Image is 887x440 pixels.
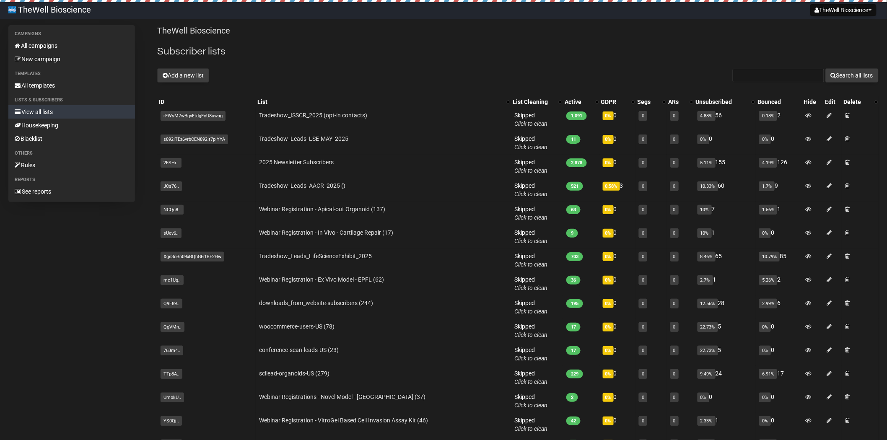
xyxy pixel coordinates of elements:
span: 0% [698,393,709,402]
span: mc1Uq.. [161,275,184,285]
a: 0 [673,160,676,166]
span: s892ITEz6vrbCEN892It7piYYA [161,135,228,144]
span: 5.11% [698,158,716,168]
a: conference-scan-leads-US (23) [259,347,339,353]
a: Blacklist [8,132,135,145]
a: 0 [642,418,644,424]
span: Q9F89.. [161,299,182,308]
span: 10.33% [698,181,718,191]
a: Webinar Registration - Apical-out Organoid (137) [259,206,385,212]
a: 0 [642,184,644,189]
a: 0 [673,348,676,353]
span: 8.46% [698,252,716,261]
a: 0 [642,254,644,259]
td: 1 [694,272,756,295]
span: 1.56% [759,205,777,215]
span: 11 [566,135,581,144]
a: 0 [642,301,644,306]
span: TTp8A.. [161,369,182,379]
a: Click to clean [514,402,547,409]
th: List Cleaning: No sort applied, activate to apply an ascending sort [511,96,563,108]
a: Click to clean [514,261,547,268]
span: Skipped [514,393,547,409]
button: Add a new list [157,68,209,83]
button: TheWell Bioscience [810,4,877,16]
th: List: No sort applied, activate to apply an ascending sort [256,96,511,108]
span: Skipped [514,182,547,197]
span: Skipped [514,112,547,127]
a: 0 [642,277,644,283]
a: 0 [673,418,676,424]
div: Segs [637,98,658,106]
a: 0 [673,301,676,306]
span: Xgs3oBn09xBQhGErtBF2Hw [161,252,224,261]
span: 0% [759,346,771,355]
td: 0 [756,319,802,342]
a: 0 [673,277,676,283]
span: QgVMn.. [161,322,184,332]
button: Search all lists [825,68,879,83]
a: downloads_from_website-subscribers (244) [259,300,373,306]
td: 24 [694,366,756,389]
span: Skipped [514,417,547,432]
span: 63 [566,205,581,214]
div: Bounced [757,98,800,106]
span: 0% [603,370,614,378]
th: Unsubscribed: No sort applied, activate to apply an ascending sort [694,96,756,108]
th: ID: No sort applied, sorting is disabled [157,96,256,108]
td: 126 [756,155,802,178]
span: 0% [759,322,771,332]
span: 2.33% [698,416,716,426]
td: 0 [756,225,802,248]
td: 0 [599,319,635,342]
span: 2.99% [759,299,777,308]
span: 2ESHr.. [161,158,182,168]
td: 17 [756,366,802,389]
span: Skipped [514,253,547,268]
a: 0 [673,113,676,119]
td: 85 [756,248,802,272]
a: 2025 Newsletter Subscribers [259,159,334,166]
span: 0% [603,299,614,308]
span: JCs76.. [161,181,182,191]
td: 0 [756,413,802,436]
th: Edit: No sort applied, sorting is disabled [823,96,842,108]
span: 2,878 [566,158,587,167]
span: 0% [603,135,614,144]
a: Webinar Registration - Ex Vivo Model - EPFL (62) [259,276,384,283]
td: 1 [694,413,756,436]
td: 0 [599,342,635,366]
li: Others [8,148,135,158]
div: List [257,98,503,106]
span: 1,091 [566,111,587,120]
span: 229 [566,370,583,378]
a: Click to clean [514,285,547,291]
span: 36 [566,276,581,285]
div: Active [565,98,591,106]
th: ARs: No sort applied, activate to apply an ascending sort [667,96,694,108]
li: Templates [8,69,135,79]
span: 0% [603,229,614,238]
a: Rules [8,158,135,172]
span: 9 [566,229,578,238]
th: Segs: No sort applied, activate to apply an ascending sort [635,96,667,108]
div: Delete [843,98,870,106]
td: 1 [756,202,802,225]
a: Click to clean [514,308,547,315]
a: 0 [642,113,644,119]
th: Delete: No sort applied, activate to apply an ascending sort [842,96,879,108]
a: Webinar Registration - In Vivo - Cartilage Repair (17) [259,229,393,236]
span: Skipped [514,159,547,174]
td: 60 [694,178,756,202]
a: All templates [8,79,135,92]
span: 22.73% [698,346,718,355]
a: 0 [642,395,644,400]
a: Click to clean [514,425,547,432]
td: 0 [599,202,635,225]
td: 7 [694,202,756,225]
td: 0 [756,342,802,366]
span: 195 [566,299,583,308]
a: Click to clean [514,144,547,150]
span: 4.88% [698,111,716,121]
span: 22.73% [698,322,718,332]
